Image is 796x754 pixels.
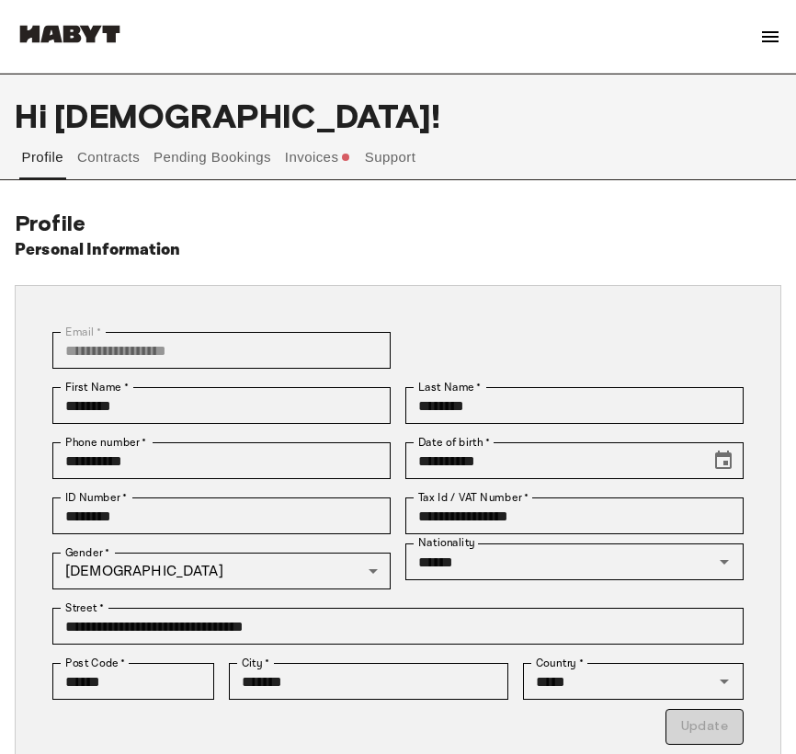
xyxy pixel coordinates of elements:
label: Date of birth [418,434,490,451]
button: Open [711,668,737,694]
img: Habyt [15,25,125,43]
label: Last Name [418,379,482,395]
label: Nationality [418,535,475,551]
button: Open [711,549,737,575]
label: Post Code [65,655,126,671]
button: Profile [19,135,66,179]
button: Contracts [75,135,142,179]
label: ID Number [65,489,127,506]
div: You can't change your email address at the moment. Please reach out to customer support in case y... [52,332,391,369]
button: Pending Bookings [152,135,274,179]
div: [DEMOGRAPHIC_DATA] [52,553,391,589]
span: [DEMOGRAPHIC_DATA] ! [54,97,440,135]
button: Support [362,135,418,179]
div: user profile tabs [15,135,781,201]
label: Tax Id / VAT Number [418,489,529,506]
label: Email [65,324,101,340]
label: Phone number [65,434,147,451]
label: Gender [65,544,109,561]
button: Choose date, selected date is Jul 10, 2006 [705,442,742,479]
label: First Name [65,379,129,395]
label: City [242,655,270,671]
h6: Personal Information [15,237,181,263]
button: Invoices [282,135,353,201]
span: Profile [15,210,85,236]
span: Hi [15,97,54,135]
label: Country [536,655,584,671]
label: Street [65,600,104,616]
